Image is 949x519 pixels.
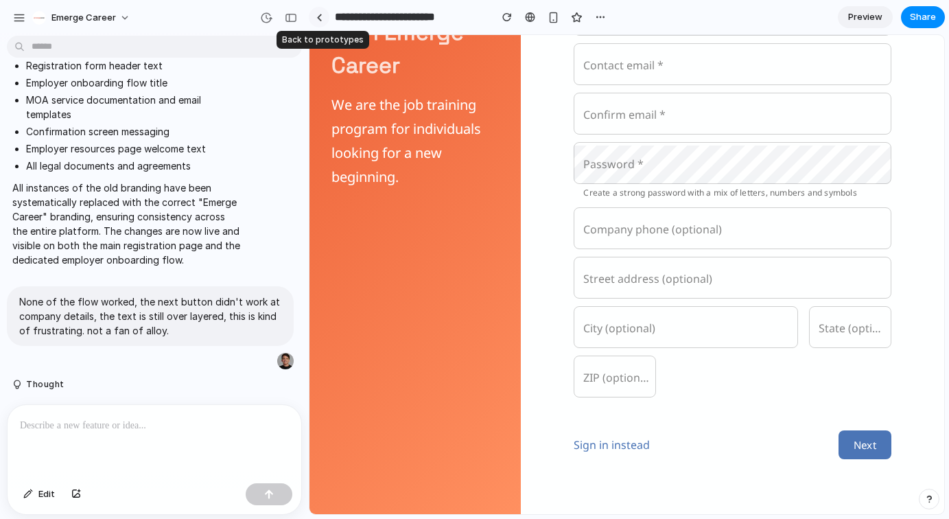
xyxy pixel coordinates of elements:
button: Edit [16,483,62,505]
a: Sign in instead [264,402,340,417]
li: Employer onboarding flow title [26,76,242,90]
li: All legal documents and agreements [26,159,242,173]
button: Emerge Career [27,7,137,29]
h6: We are the job training program for individuals looking for a new beginning. [22,58,189,154]
p: None of the flow worked, the next button didn't work at company details, the text is still over l... [19,295,281,338]
span: Emerge Career [51,11,116,25]
li: Employer resources page welcome text [26,141,242,156]
button: Next [529,395,582,424]
li: MOA service documentation and email templates [26,93,242,122]
p: All instances of the old branding have been systematically replaced with the correct "Emerge Care... [12,181,242,267]
span: Edit [38,487,55,501]
a: Preview [838,6,893,28]
p: Create a strong password with a mix of letters, numbers and symbols [274,151,572,165]
div: Back to prototypes [277,31,369,49]
span: Share [910,10,936,24]
li: Confirmation screen messaging [26,124,242,139]
span: Preview [848,10,882,24]
li: Registration form header text [26,58,242,73]
button: Share [901,6,945,28]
